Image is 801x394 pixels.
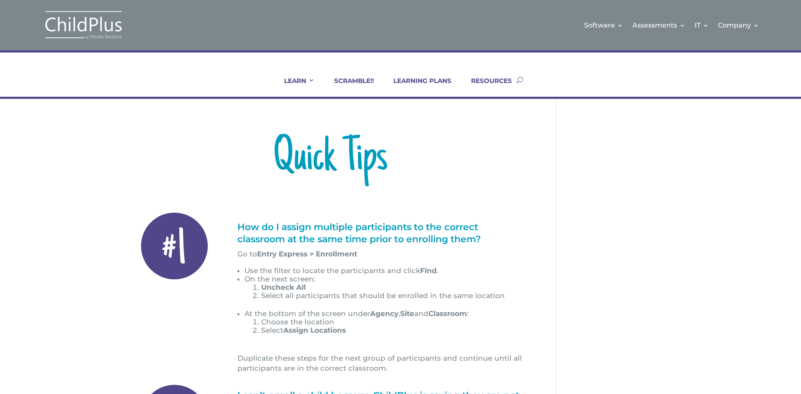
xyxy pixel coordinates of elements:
[324,77,374,97] a: SCRAMBLE!!
[461,77,512,97] a: RESOURCES
[133,134,526,188] h1: Quick Tips
[695,8,709,42] a: IT
[261,291,527,300] li: Select all participants that should be enrolled in the same location
[237,249,527,266] p: Go to
[718,8,759,42] a: Company
[237,221,527,249] h1: How do I assign multiple participants to the correct classroom at the same time prior to enrollin...
[400,309,414,318] strong: Site
[383,77,451,97] a: LEARNING PLANS
[261,318,527,326] li: Choose the location
[261,326,527,334] li: Select
[632,8,685,42] a: Assessments
[244,309,527,344] li: At the bottom of the screen under , and :
[274,77,315,97] a: LEARN
[428,309,467,318] strong: Classroom
[283,326,346,334] strong: Assign Locations
[584,8,623,42] a: Software
[237,354,527,374] p: Duplicate these steps for the next group of participants and continue until all participants are ...
[141,213,208,279] div: #1
[261,283,306,291] strong: Uncheck All
[244,275,527,309] li: On the next screen:
[244,266,527,275] li: Use the filter to locate the participants and click .
[420,266,437,275] strong: Find
[257,250,357,258] strong: Entry Express > Enrollment
[370,309,398,318] strong: Agency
